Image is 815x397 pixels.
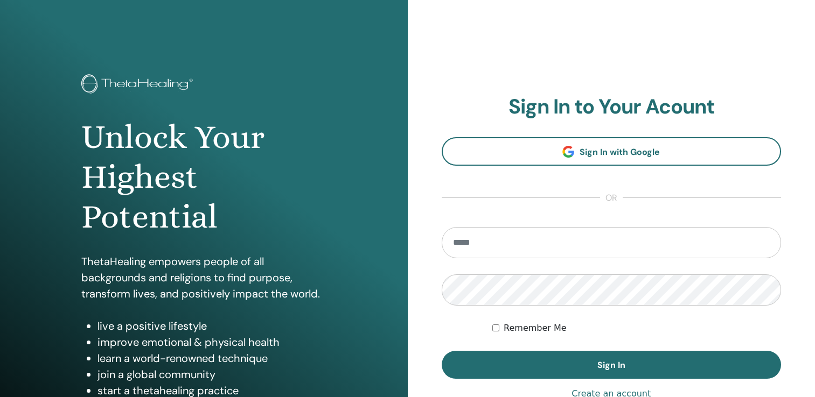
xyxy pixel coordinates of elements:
[492,322,781,335] div: Keep me authenticated indefinitely or until I manually logout
[97,366,326,382] li: join a global community
[442,95,782,119] h2: Sign In to Your Acount
[81,253,326,302] p: ThetaHealing empowers people of all backgrounds and religions to find purpose, transform lives, a...
[504,322,567,335] label: Remember Me
[97,334,326,350] li: improve emotional & physical health
[97,318,326,334] li: live a positive lifestyle
[442,351,782,379] button: Sign In
[580,146,660,158] span: Sign In with Google
[442,137,782,166] a: Sign In with Google
[597,359,625,371] span: Sign In
[600,192,623,204] span: or
[97,350,326,366] li: learn a world-renowned technique
[81,117,326,237] h1: Unlock Your Highest Potential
